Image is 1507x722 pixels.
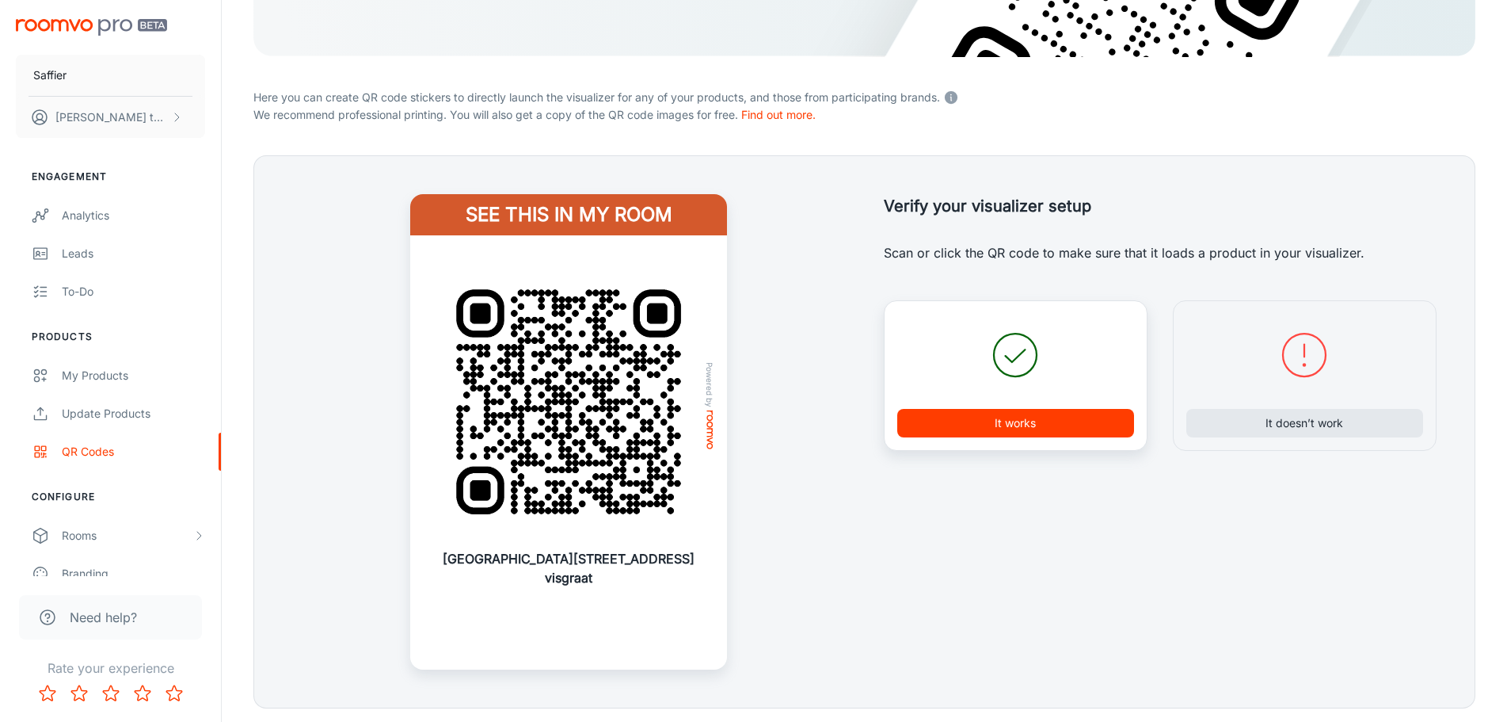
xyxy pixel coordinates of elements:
[33,67,67,84] p: Saffier
[62,245,205,262] div: Leads
[702,362,717,407] span: Powered by
[16,19,167,36] img: Roomvo PRO Beta
[884,243,1437,262] p: Scan or click the QR code to make sure that it loads a product in your visualizer.
[70,608,137,627] span: Need help?
[1186,409,1423,437] button: It doesn’t work
[13,659,208,678] p: Rate your experience
[410,194,727,235] h4: See this in my room
[55,109,167,126] p: [PERSON_NAME] ten Broeke
[429,549,708,587] p: [GEOGRAPHIC_DATA][STREET_ADDRESS] visgraat
[253,86,1475,106] p: Here you can create QR code stickers to directly launch the visualizer for any of your products, ...
[741,108,816,121] a: Find out more.
[62,367,205,384] div: My Products
[706,411,713,449] img: roomvo
[16,97,205,138] button: [PERSON_NAME] ten Broeke
[62,527,192,544] div: Rooms
[62,565,205,583] div: Branding
[897,409,1134,437] button: It works
[62,283,205,300] div: To-do
[158,678,190,709] button: Rate 5 star
[95,678,127,709] button: Rate 3 star
[62,207,205,224] div: Analytics
[429,262,708,541] img: QR Code Example
[63,678,95,709] button: Rate 2 star
[253,106,1475,124] p: We recommend professional printing. You will also get a copy of the QR code images for free.
[410,194,727,670] a: See this in my roomQR Code ExamplePowered byroomvo[GEOGRAPHIC_DATA][STREET_ADDRESS] visgraat
[884,194,1437,218] h5: Verify your visualizer setup
[62,405,205,422] div: Update Products
[127,678,158,709] button: Rate 4 star
[16,55,205,96] button: Saffier
[32,678,63,709] button: Rate 1 star
[62,443,205,460] div: QR Codes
